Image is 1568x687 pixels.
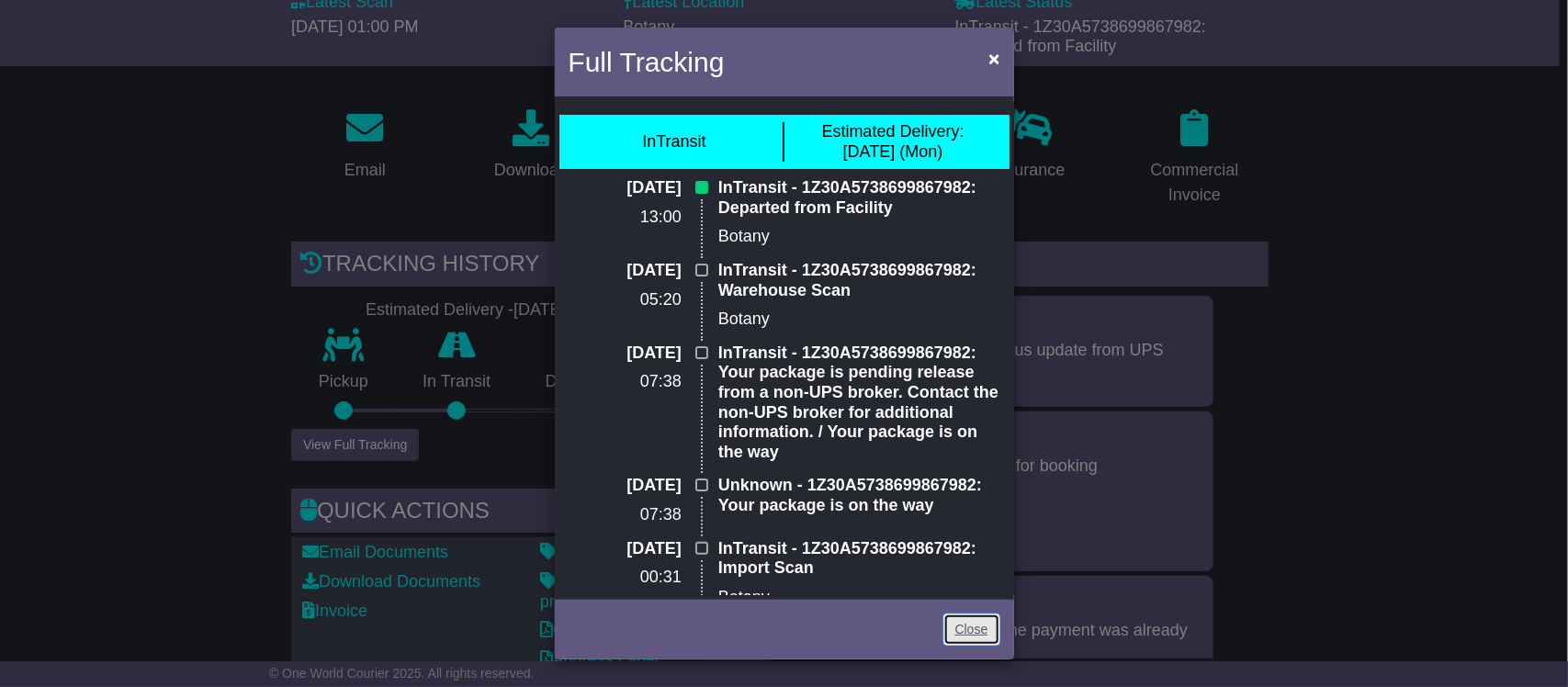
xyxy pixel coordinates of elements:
button: Close [979,39,1009,77]
a: Close [943,614,1000,646]
p: [DATE] [569,261,682,281]
p: [DATE] [569,178,682,198]
p: Botany [718,588,1000,608]
h4: Full Tracking [569,41,725,83]
span: Estimated Delivery: [821,122,964,141]
p: [DATE] [569,343,682,364]
div: [DATE] (Mon) [821,122,964,162]
p: 07:38 [569,505,682,525]
p: [DATE] [569,539,682,559]
p: 05:20 [569,290,682,310]
p: Botany [718,310,1000,330]
p: InTransit - 1Z30A5738699867982: Departed from Facility [718,178,1000,218]
p: InTransit - 1Z30A5738699867982: Your package is pending release from a non-UPS broker. Contact th... [718,343,1000,463]
p: 00:31 [569,568,682,588]
p: Botany [718,227,1000,247]
p: 07:38 [569,372,682,392]
p: 13:00 [569,208,682,228]
p: InTransit - 1Z30A5738699867982: Warehouse Scan [718,261,1000,300]
p: Unknown - 1Z30A5738699867982: Your package is on the way [718,476,1000,515]
span: × [988,48,999,69]
p: [DATE] [569,476,682,496]
div: InTransit [642,132,705,152]
p: InTransit - 1Z30A5738699867982: Import Scan [718,539,1000,579]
